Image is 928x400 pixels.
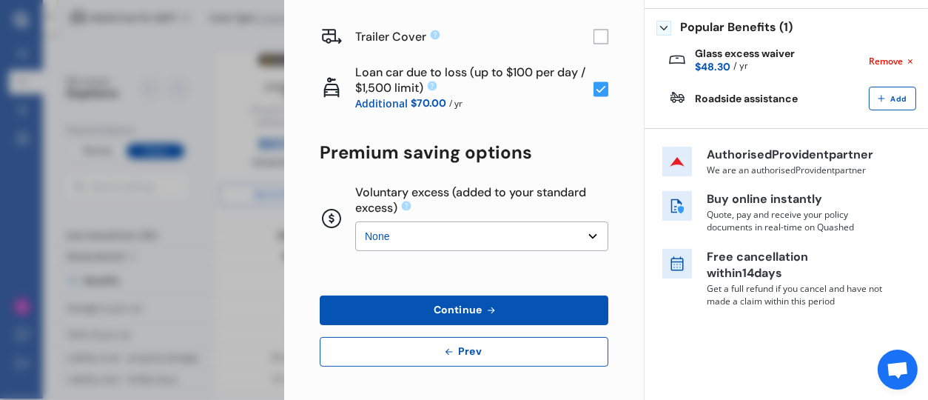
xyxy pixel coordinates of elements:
[695,59,730,75] span: $48.30
[455,345,485,357] span: Prev
[887,95,909,104] span: Add
[707,208,884,233] p: Quote, pay and receive your policy documents in real-time on Quashed
[355,186,608,215] div: Voluntary excess (added to your standard excess)
[695,47,795,75] div: Glass excess waiver
[733,59,747,75] span: / yr
[878,350,918,390] div: Open chat
[707,282,884,307] p: Get a full refund if you cancel and have not made a claim within this period
[449,95,463,112] span: / yr
[869,55,903,68] span: Remove
[695,93,798,104] div: Roadside assistance
[707,147,884,164] p: Authorised Provident partner
[662,147,692,176] img: insurer icon
[662,191,692,221] img: buy online icon
[707,191,884,208] p: Buy online instantly
[320,337,608,367] button: Prev
[707,249,884,283] p: Free cancellation within 14 days
[320,296,608,325] button: Continue
[411,95,446,112] span: $70.00
[431,304,485,316] span: Continue
[320,142,608,163] div: Premium saving options
[707,164,884,176] p: We are an authorised Provident partner
[355,29,594,44] div: Trailer Cover
[662,249,692,279] img: free cancel icon
[680,21,793,36] span: Popular Benefits (1)
[355,66,594,95] div: Loan car due to loss (up to $100 per day / $1,500 limit)
[355,95,408,112] span: Additional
